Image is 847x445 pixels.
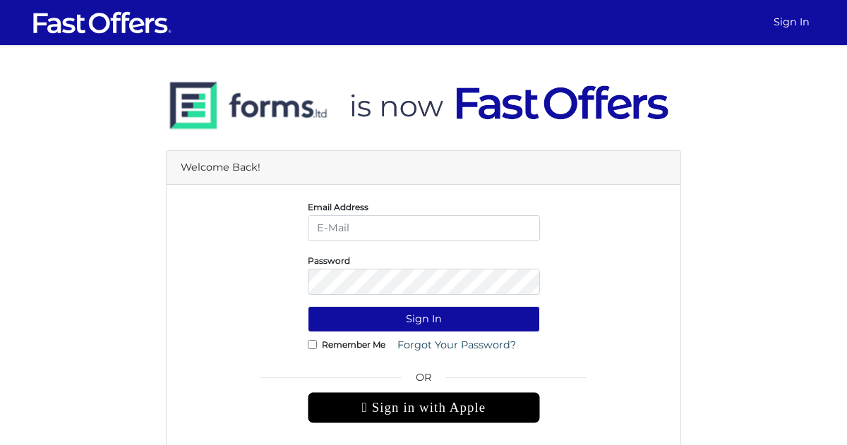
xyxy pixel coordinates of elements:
a: Forgot Your Password? [388,332,525,358]
button: Sign In [308,306,540,332]
label: Password [308,259,350,262]
label: Email Address [308,205,368,209]
div: Sign in with Apple [308,392,540,423]
a: Sign In [768,8,815,36]
div: Welcome Back! [167,151,680,185]
label: Remember Me [322,343,385,346]
input: E-Mail [308,215,540,241]
span: OR [308,370,540,392]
